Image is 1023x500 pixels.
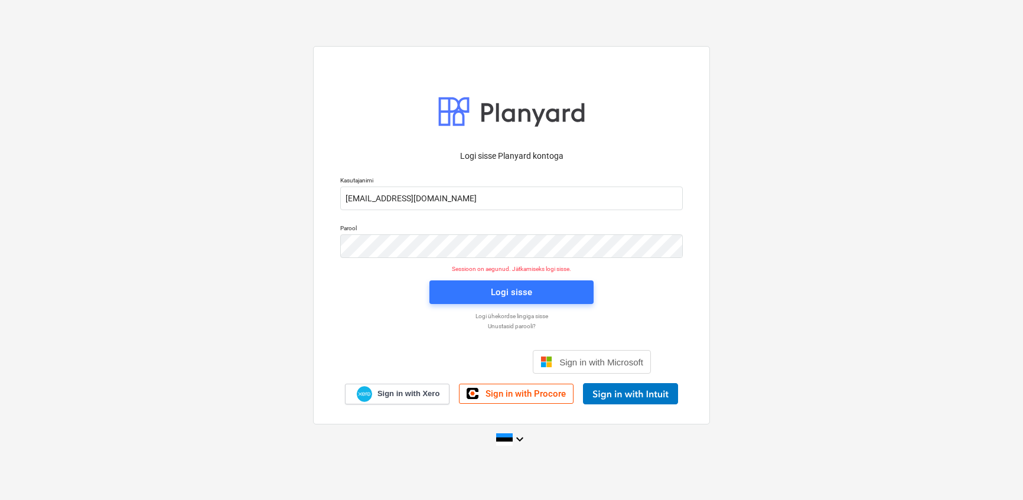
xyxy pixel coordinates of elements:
div: Logi sisse [491,285,532,300]
img: Xero logo [357,386,372,402]
a: Logi ühekordse lingiga sisse [334,312,689,320]
span: Sign in with Procore [486,388,566,399]
p: Kasutajanimi [340,177,683,187]
a: Sign in with Xero [345,384,450,404]
p: Sessioon on aegunud. Jätkamiseks logi sisse. [333,265,690,273]
p: Parool [340,224,683,234]
input: Kasutajanimi [340,187,683,210]
a: Sign in with Procore [459,384,574,404]
iframe: Chat Widget [964,443,1023,500]
p: Logi sisse Planyard kontoga [340,150,683,162]
span: Sign in with Xero [377,388,439,399]
a: Unustasid parooli? [334,322,689,330]
iframe: Sisselogimine Google'i nupu abil [366,349,529,375]
button: Logi sisse [429,280,594,304]
i: keyboard_arrow_down [513,432,527,446]
span: Sign in with Microsoft [559,357,643,367]
img: Microsoft logo [540,356,552,368]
